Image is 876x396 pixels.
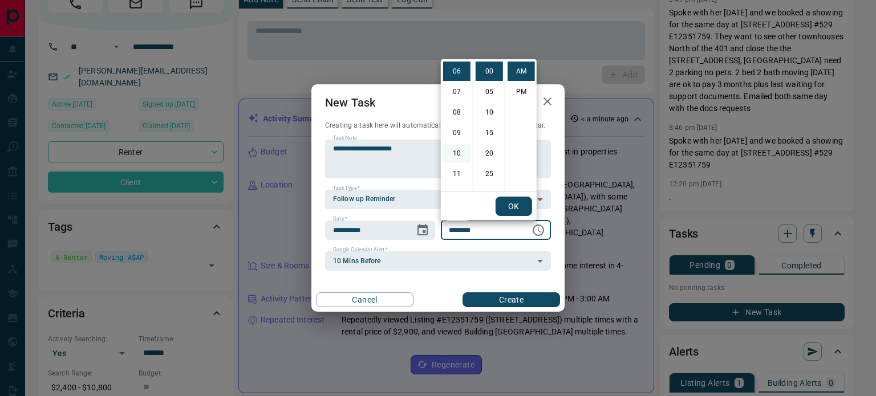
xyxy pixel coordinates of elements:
li: 5 minutes [476,82,503,101]
li: 25 minutes [476,164,503,183]
li: PM [508,82,535,101]
li: 10 hours [443,144,471,163]
label: Time [449,215,464,223]
li: 8 hours [443,103,471,122]
li: 7 hours [443,82,471,101]
label: Date [333,215,347,223]
button: Create [463,292,560,307]
li: 30 minutes [476,185,503,204]
button: OK [496,197,532,216]
label: Google Calendar Alert [333,246,388,254]
li: 6 hours [443,62,471,81]
h2: New Task [311,84,389,121]
li: 15 minutes [476,123,503,142]
label: Task Note [333,134,356,142]
p: Creating a task here will automatically add it to your Google Calendar. [325,121,551,130]
li: 10 minutes [476,103,503,122]
li: 0 minutes [476,62,503,81]
li: 9 hours [443,123,471,142]
ul: Select minutes [473,59,505,191]
div: Follow up Reminder [325,190,551,209]
label: Task Type [333,185,360,192]
div: 10 Mins Before [325,251,551,271]
ul: Select hours [441,59,473,191]
button: Cancel [316,292,413,307]
li: 11 hours [443,164,471,183]
li: AM [508,62,535,81]
ul: Select meridiem [505,59,537,191]
button: Choose time, selected time is 6:00 AM [527,219,550,242]
button: Choose date, selected date is Dec 19, 2025 [411,219,434,242]
li: 20 minutes [476,144,503,163]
